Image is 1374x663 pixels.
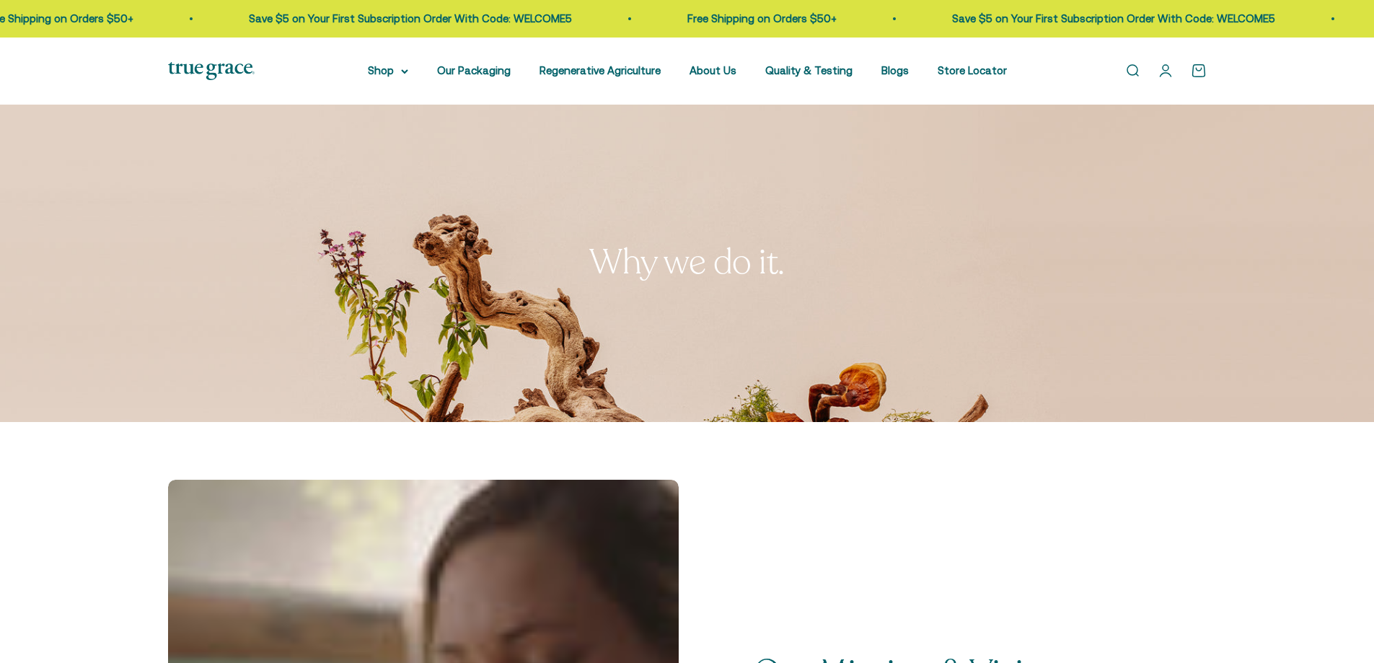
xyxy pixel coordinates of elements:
[368,62,408,79] summary: Shop
[881,64,909,76] a: Blogs
[690,64,736,76] a: About Us
[249,10,572,27] p: Save $5 on Your First Subscription Order With Code: WELCOME5
[952,10,1275,27] p: Save $5 on Your First Subscription Order With Code: WELCOME5
[437,64,511,76] a: Our Packaging
[687,12,837,25] a: Free Shipping on Orders $50+
[540,64,661,76] a: Regenerative Agriculture
[765,64,853,76] a: Quality & Testing
[938,64,1007,76] a: Store Locator
[589,239,785,286] split-lines: Why we do it.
